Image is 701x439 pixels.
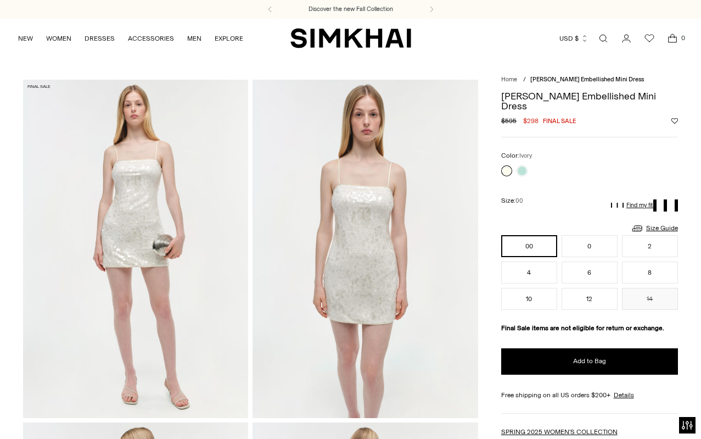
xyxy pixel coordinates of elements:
[501,235,557,257] button: 00
[501,151,532,161] label: Color:
[559,26,588,51] button: USD $
[501,262,557,284] button: 4
[615,27,637,49] a: Go to the account page
[622,288,678,310] button: 14
[85,26,115,51] a: DRESSES
[253,80,478,418] img: Lollie Embellished Mini Dress
[501,116,517,126] s: $595
[23,80,248,418] img: Lollie Embellished Mini Dress
[530,76,644,83] span: [PERSON_NAME] Embellished Mini Dress
[678,33,688,43] span: 0
[622,235,678,257] button: 2
[519,152,532,159] span: Ivory
[592,27,614,49] a: Open search modal
[573,357,606,366] span: Add to Bag
[562,288,618,310] button: 12
[215,26,243,51] a: EXPLORE
[523,116,539,126] span: $298
[501,91,678,111] h1: [PERSON_NAME] Embellished Mini Dress
[501,76,517,83] a: Home
[501,196,523,206] label: Size:
[523,75,526,85] div: /
[18,26,33,51] a: NEW
[501,348,678,375] button: Add to Bag
[128,26,174,51] a: ACCESSORIES
[614,390,634,400] a: Details
[501,390,678,400] div: Free shipping on all US orders $200+
[290,27,411,49] a: SIMKHAI
[46,26,71,51] a: WOMEN
[631,221,678,235] a: Size Guide
[515,197,523,204] span: 00
[501,428,618,436] a: SPRING 2025 WOMEN'S COLLECTION
[562,235,618,257] button: 0
[661,27,683,49] a: Open cart modal
[638,27,660,49] a: Wishlist
[562,262,618,284] button: 6
[671,118,678,124] button: Add to Wishlist
[501,324,664,332] strong: Final Sale items are not eligible for return or exchange.
[309,5,393,14] a: Discover the new Fall Collection
[622,262,678,284] button: 8
[501,75,678,85] nav: breadcrumbs
[187,26,201,51] a: MEN
[501,288,557,310] button: 10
